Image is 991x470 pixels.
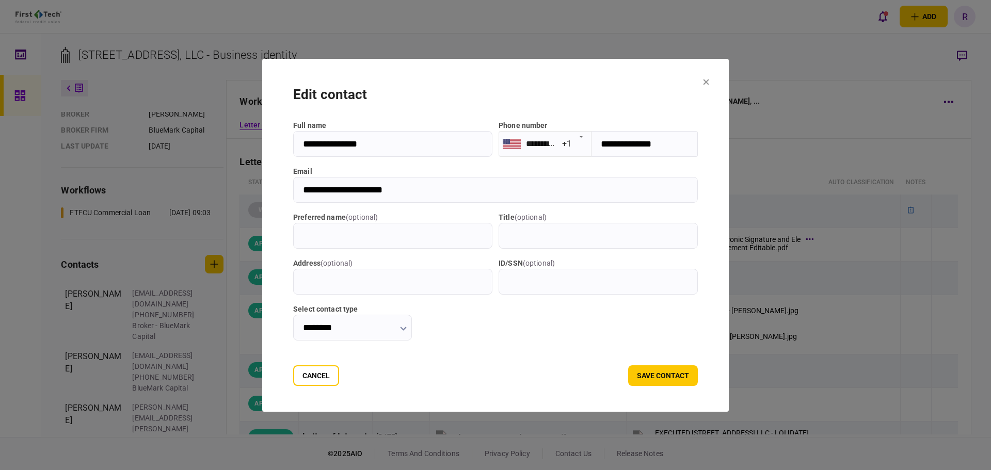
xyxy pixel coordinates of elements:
[503,139,521,148] img: us
[628,365,698,386] button: save contact
[499,212,698,223] label: title
[293,304,412,315] label: Select contact type
[293,269,492,295] input: address
[293,315,412,341] input: Select contact type
[515,213,547,221] span: ( optional )
[293,166,698,177] label: email
[321,259,353,267] span: ( optional )
[523,259,555,267] span: ( optional )
[293,365,339,386] button: Cancel
[293,177,698,203] input: email
[574,129,588,143] button: Open
[499,121,548,129] label: Phone number
[346,213,378,221] span: ( optional )
[293,223,492,249] input: Preferred name
[293,85,698,105] div: edit contact
[562,138,571,150] div: +1
[293,258,492,269] label: address
[499,258,698,269] label: ID/SSN
[499,223,698,249] input: title
[293,131,492,157] input: full name
[293,120,492,131] label: full name
[293,212,492,223] label: Preferred name
[499,269,698,295] input: ID/SSN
